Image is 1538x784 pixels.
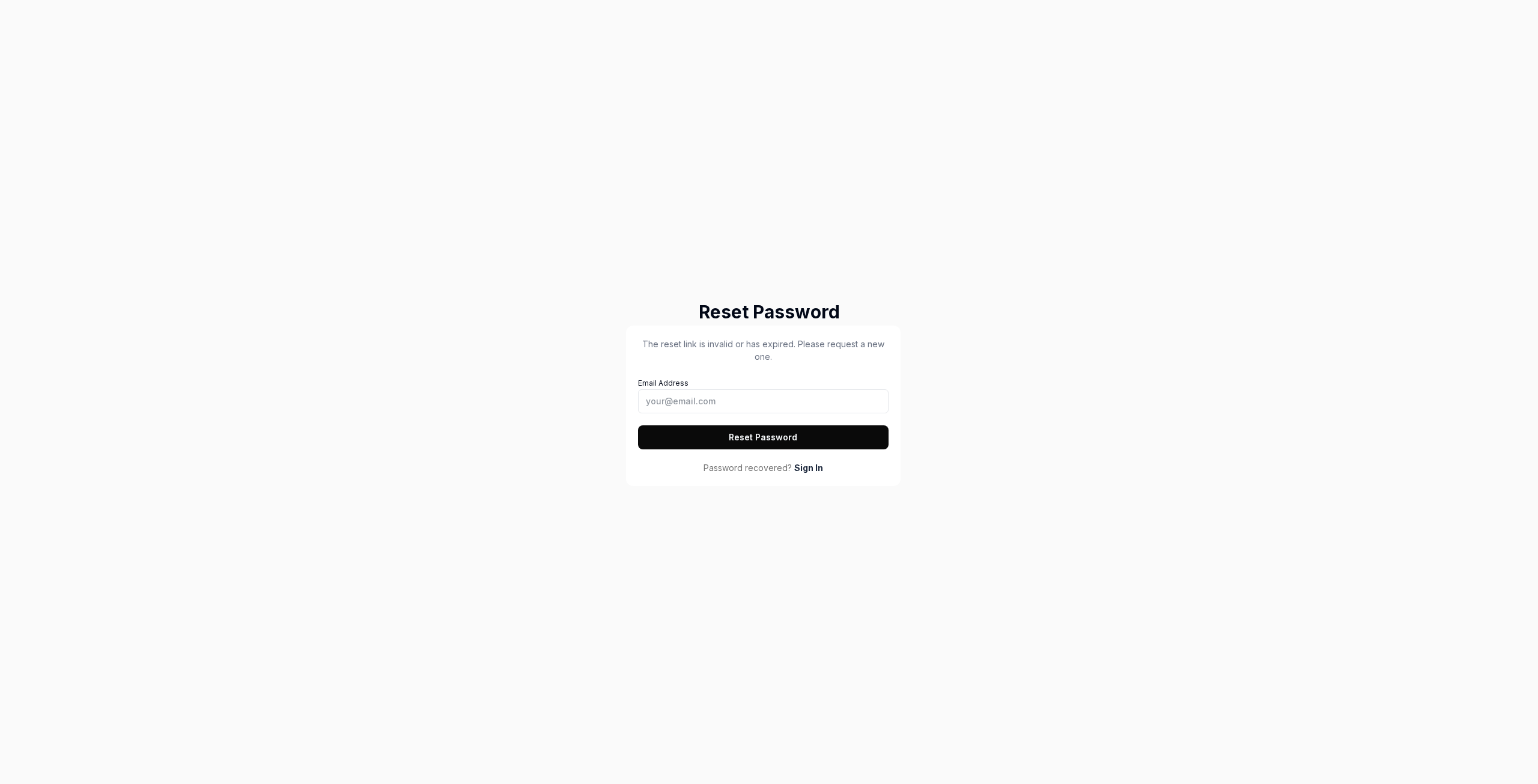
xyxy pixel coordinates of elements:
a: Sign In [794,461,823,474]
p: The reset link is invalid or has expired. Please request a new one. [638,338,889,363]
label: Email Address [638,378,889,413]
button: Reset Password [638,425,889,449]
span: Password recovered? [704,461,792,474]
input: Email Address [638,389,889,413]
h2: Reset Password [626,299,912,326]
